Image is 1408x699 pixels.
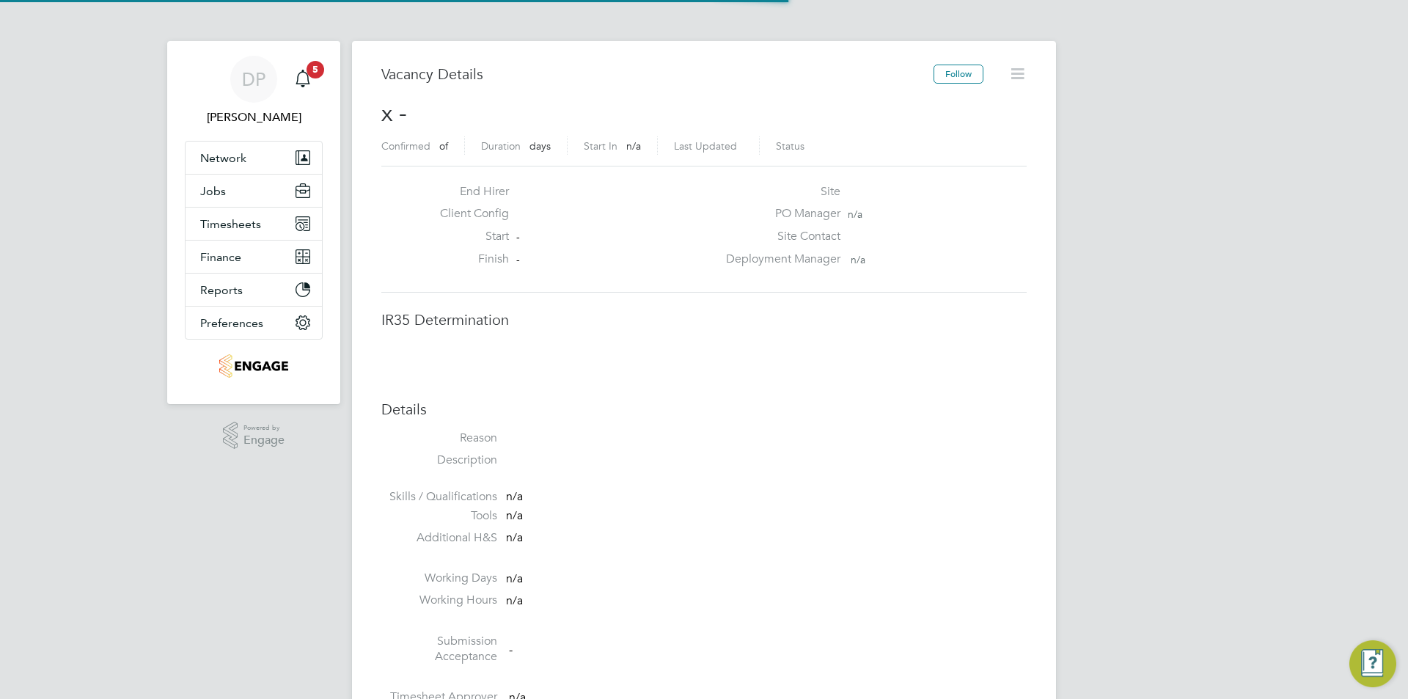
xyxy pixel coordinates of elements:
[717,206,840,222] label: PO Manager
[381,400,1027,419] h3: Details
[506,489,523,504] span: n/a
[506,572,523,587] span: n/a
[934,65,983,84] button: Follow
[428,252,509,267] label: Finish
[381,508,497,524] label: Tools
[529,139,551,153] span: days
[717,229,840,244] label: Site Contact
[200,184,226,198] span: Jobs
[381,593,497,608] label: Working Hours
[428,206,509,222] label: Client Config
[717,252,840,267] label: Deployment Manager
[584,139,617,153] label: Start In
[381,431,497,446] label: Reason
[516,230,520,244] span: -
[307,61,324,78] span: 5
[674,139,737,153] label: Last Updated
[428,184,509,200] label: End Hirer
[243,422,285,434] span: Powered by
[200,151,246,165] span: Network
[776,139,804,153] label: Status
[243,434,285,447] span: Engage
[381,571,497,586] label: Working Days
[186,241,322,273] button: Finance
[200,316,263,330] span: Preferences
[186,307,322,339] button: Preferences
[381,634,497,665] label: Submission Acceptance
[1349,640,1396,687] button: Engage Resource Center
[439,139,448,153] span: of
[381,530,497,546] label: Additional H&S
[288,56,318,103] a: 5
[851,253,865,266] span: n/a
[509,642,513,656] span: -
[381,139,430,153] label: Confirmed
[506,593,523,608] span: n/a
[381,99,407,128] span: x -
[381,489,497,505] label: Skills / Qualifications
[381,453,497,468] label: Description
[516,253,520,266] span: -
[200,217,261,231] span: Timesheets
[167,41,340,404] nav: Main navigation
[506,530,523,545] span: n/a
[200,283,243,297] span: Reports
[185,109,323,126] span: Danielle Page
[848,208,862,221] span: n/a
[185,56,323,126] a: DP[PERSON_NAME]
[626,139,641,153] span: n/a
[185,354,323,378] a: Go to home page
[242,70,265,89] span: DP
[219,354,287,378] img: jambo-logo-retina.png
[506,508,523,523] span: n/a
[186,142,322,174] button: Network
[186,175,322,207] button: Jobs
[481,139,521,153] label: Duration
[186,208,322,240] button: Timesheets
[717,184,840,200] label: Site
[223,422,285,450] a: Powered byEngage
[186,274,322,306] button: Reports
[428,229,509,244] label: Start
[200,250,241,264] span: Finance
[381,310,1027,329] h3: IR35 Determination
[381,65,934,84] h3: Vacancy Details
